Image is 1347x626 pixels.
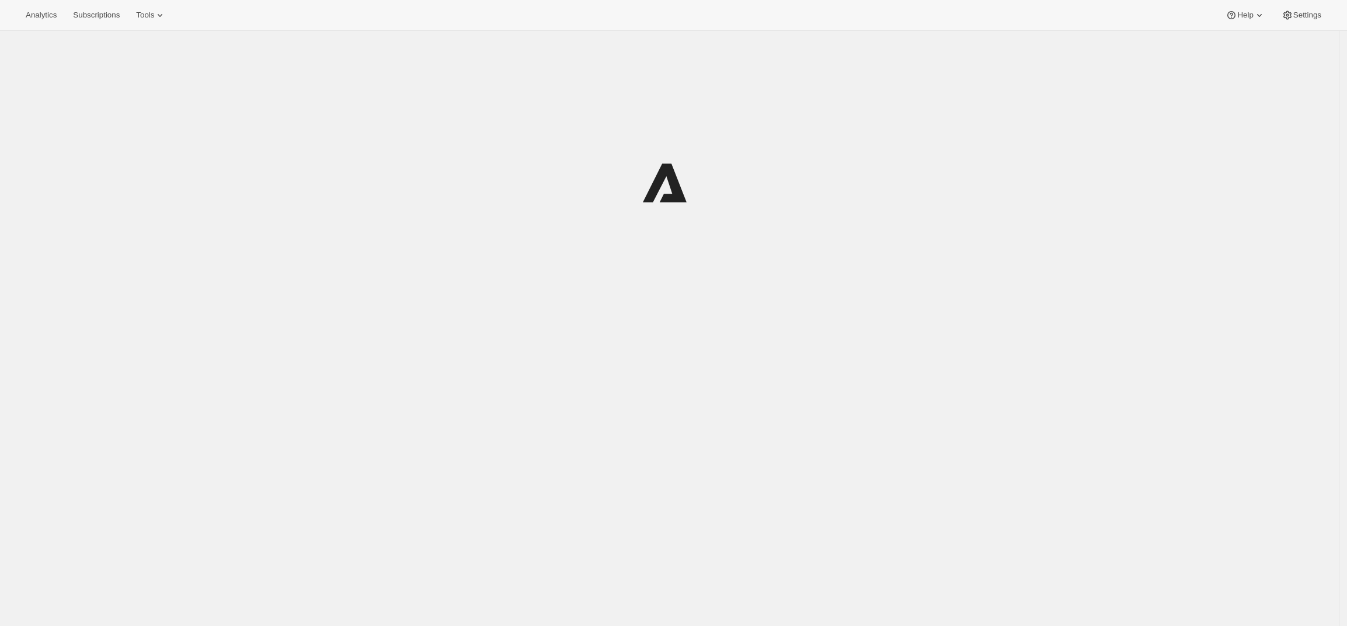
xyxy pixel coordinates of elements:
span: Tools [136,11,154,20]
span: Help [1237,11,1253,20]
button: Subscriptions [66,7,127,23]
button: Tools [129,7,173,23]
span: Subscriptions [73,11,120,20]
span: Settings [1293,11,1321,20]
span: Analytics [26,11,57,20]
button: Help [1219,7,1272,23]
button: Settings [1275,7,1328,23]
button: Analytics [19,7,64,23]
